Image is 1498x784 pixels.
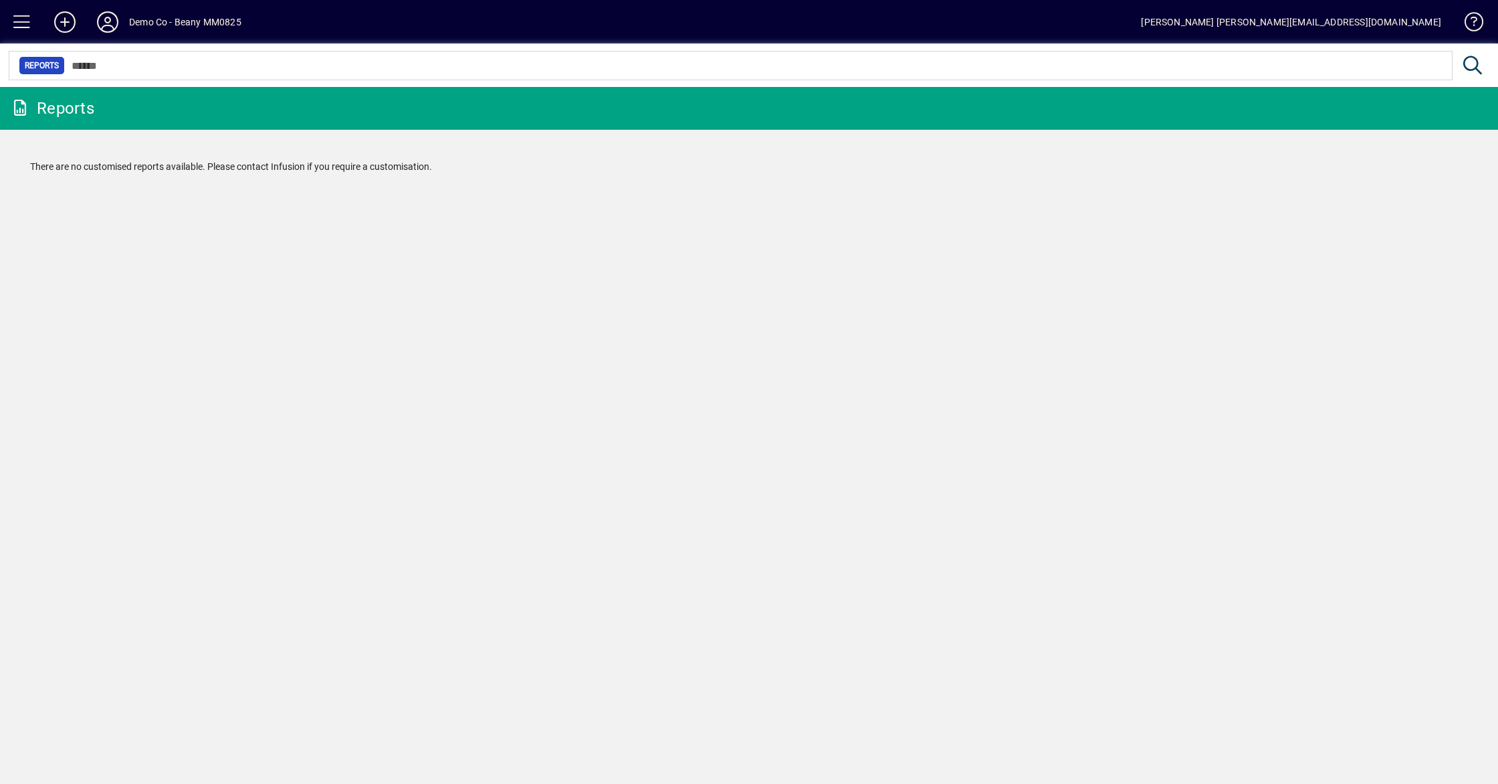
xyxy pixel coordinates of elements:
[43,10,86,34] button: Add
[17,146,1481,187] div: There are no customised reports available. Please contact Infusion if you require a customisation.
[86,10,129,34] button: Profile
[1141,11,1441,33] div: [PERSON_NAME] [PERSON_NAME][EMAIL_ADDRESS][DOMAIN_NAME]
[129,11,241,33] div: Demo Co - Beany MM0825
[10,98,94,119] div: Reports
[25,59,59,72] span: Reports
[1455,3,1481,46] a: Knowledge Base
